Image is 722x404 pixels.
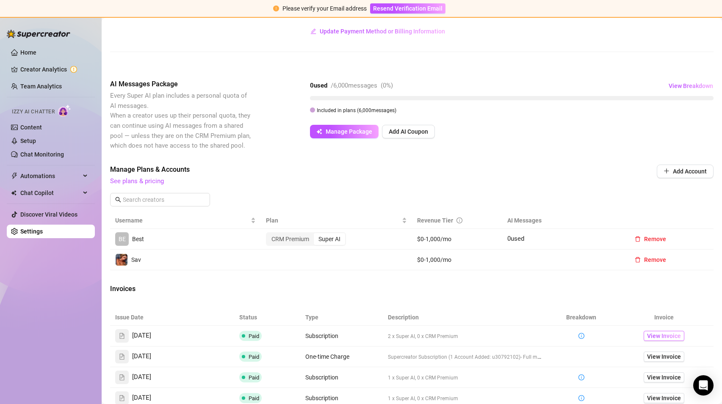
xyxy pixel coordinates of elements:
span: thunderbolt [11,173,18,179]
span: / 6,000 messages [331,82,377,89]
td: Subscription [300,326,383,346]
div: Super AI [314,233,345,245]
a: Home [20,49,36,56]
span: 2 x Super AI, 0 x CRM Premium [388,333,458,339]
button: Remove [628,253,673,267]
a: View Invoice [644,372,684,382]
span: plus [664,168,669,174]
button: Manage Package [310,125,379,138]
strong: 0 used [310,82,327,89]
span: file-text [119,374,125,380]
td: One-time Charge [300,346,383,367]
a: View Invoice [644,393,684,403]
span: Resend Verification Email [373,5,443,12]
div: Open Intercom Messenger [693,375,714,396]
button: Update Payment Method or Billing Information [310,25,445,38]
span: Username [115,216,249,225]
span: delete [635,236,641,242]
td: $0-1,000/mo [412,250,503,270]
span: Best [132,236,144,242]
span: View Invoice [647,393,681,403]
span: Automations [20,169,80,183]
a: Setup [20,137,36,144]
span: Chat Copilot [20,186,80,200]
span: info-circle [578,333,584,339]
div: CRM Premium [267,233,314,245]
button: View Breakdown [668,79,714,93]
a: Content [20,124,42,131]
span: Remove [644,236,666,242]
span: - Full month [520,353,548,360]
button: Resend Verification Email [370,3,445,14]
span: Plan [266,216,400,225]
span: [DATE] [132,372,151,382]
span: 0 used [507,235,524,242]
a: Chat Monitoring [20,151,64,158]
span: Sav [131,256,141,263]
th: Breakdown [548,309,614,326]
span: Every Super AI plan includes a personal quota of AI messages. When a creator uses up their person... [110,92,251,149]
span: Manage Plans & Accounts [110,165,599,175]
img: AI Chatter [58,104,71,117]
span: file-text [119,333,125,339]
th: Invoice [614,309,714,326]
span: Included in plans ( 6,000 messages) [317,107,396,113]
span: Paid [249,333,259,339]
span: info-circle [578,374,584,380]
span: View Invoice [647,331,681,341]
span: AI Messages Package [110,79,252,89]
span: BE [119,234,126,244]
div: segmented control [266,232,346,246]
span: Revenue Tier [417,217,453,224]
div: Please verify your Email address [282,4,367,13]
td: 1 x Super AI, 0 x CRM Premium [383,367,548,388]
a: Discover Viral Videos [20,211,77,218]
img: Sav [116,254,127,266]
span: Remove [644,256,666,263]
a: Creator Analytics exclamation-circle [20,63,88,76]
span: search [115,197,121,203]
span: Supercreator Subscription (1 Account Added: u30792102) [388,354,520,360]
a: Settings [20,228,43,235]
span: View Breakdown [669,82,713,89]
span: Paid [249,395,259,401]
th: Description [383,309,548,326]
span: file-text [119,354,125,360]
td: $0-1,000/mo [412,229,503,250]
img: Chat Copilot [11,190,17,196]
input: Search creators [123,195,198,204]
span: 1 x Super AI, 0 x CRM Premium [388,375,458,381]
span: info-circle [578,395,584,401]
img: logo-BBDzfeDw.svg [7,30,70,38]
span: delete [635,257,641,263]
th: Plan [261,212,412,229]
span: Manage Package [326,128,372,135]
button: Remove [628,232,673,246]
button: Add AI Coupon [382,125,435,138]
span: 1 x Super AI, 0 x CRM Premium [388,396,458,401]
th: Status [234,309,300,326]
span: Invoices [110,284,252,294]
a: View Invoice [644,331,684,341]
span: Paid [249,374,259,381]
th: Issue Date [110,309,234,326]
td: Subscription [300,367,383,388]
span: edit [310,28,316,34]
a: View Invoice [644,352,684,362]
span: exclamation-circle [273,5,279,11]
span: Add AI Coupon [389,128,428,135]
th: Username [110,212,261,229]
th: Type [300,309,383,326]
button: Add Account [657,165,714,178]
span: View Invoice [647,352,681,361]
span: info-circle [456,217,462,223]
th: AI Messages [502,212,623,229]
a: Team Analytics [20,83,62,90]
span: Paid [249,354,259,360]
span: file-text [119,395,125,401]
a: See plans & pricing [110,177,164,185]
span: View Invoice [647,373,681,382]
span: [DATE] [132,331,151,341]
td: 2 x Super AI, 0 x CRM Premium [383,326,548,346]
span: [DATE] [132,393,151,403]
